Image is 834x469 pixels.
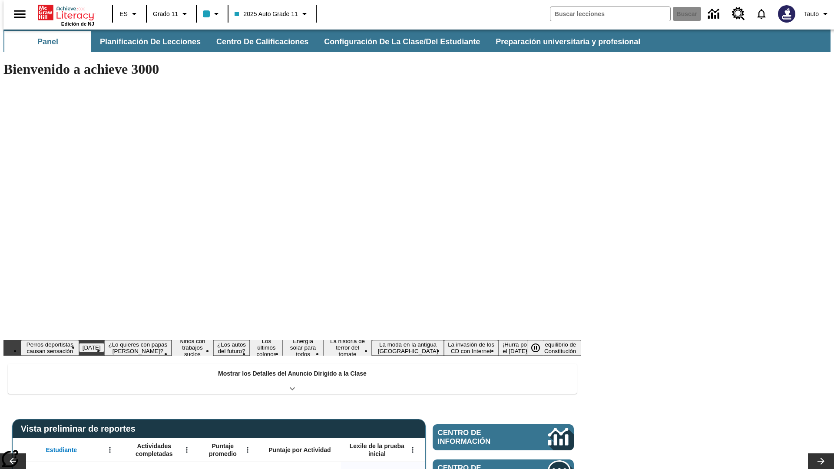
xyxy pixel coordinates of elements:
button: Preparación universitaria y profesional [489,31,647,52]
p: Mostrar los Detalles del Anuncio Dirigido a la Clase [218,369,367,378]
img: Avatar [778,5,795,23]
span: Lexile de la prueba inicial [345,442,409,458]
button: Diapositiva 11 ¡Hurra por el Día de la Constitución! [498,340,533,356]
span: Centro de información [438,429,519,446]
button: Diapositiva 8 La historia de terror del tomate [323,337,372,359]
a: Notificaciones [750,3,773,25]
span: Puntaje promedio [202,442,244,458]
button: El color de la clase es azul claro. Cambiar el color de la clase. [199,6,225,22]
span: Actividades completadas [126,442,183,458]
button: Diapositiva 10 La invasión de los CD con Internet [444,340,498,356]
button: Perfil/Configuración [801,6,834,22]
span: Grado 11 [153,10,178,19]
button: Pausar [527,340,544,356]
button: Diapositiva 3 ¿Lo quieres con papas fritas? [104,340,172,356]
a: Centro de información [703,2,727,26]
div: Subbarra de navegación [3,31,648,52]
button: Abrir menú [103,443,116,456]
input: Buscar campo [550,7,670,21]
button: Abrir menú [406,443,419,456]
a: Centro de información [433,424,574,450]
button: Abrir el menú lateral [7,1,33,27]
button: Clase: 2025 Auto Grade 11, Selecciona una clase [231,6,313,22]
span: Vista preliminar de reportes [21,424,140,434]
span: Tauto [804,10,819,19]
button: Diapositiva 2 Día del Trabajo [79,343,104,352]
h1: Bienvenido a achieve 3000 [3,61,581,77]
button: Diapositiva 9 La moda en la antigua Roma [372,340,444,356]
a: Portada [38,4,94,21]
span: ES [119,10,128,19]
a: Centro de recursos, Se abrirá en una pestaña nueva. [727,2,750,26]
span: Puntaje por Actividad [268,446,331,454]
button: Grado: Grado 11, Elige un grado [149,6,193,22]
button: Diapositiva 4 Niños con trabajos sucios [172,337,213,359]
div: Subbarra de navegación [3,30,831,52]
div: Pausar [527,340,553,356]
div: Portada [38,3,94,26]
button: Planificación de lecciones [93,31,208,52]
button: Centro de calificaciones [209,31,315,52]
span: Edición de NJ [61,21,94,26]
span: Estudiante [46,446,77,454]
button: Diapositiva 1 Perros deportistas causan sensación [21,340,79,356]
button: Abrir menú [241,443,254,456]
button: Escoja un nuevo avatar [773,3,801,25]
button: Carrusel de lecciones, seguir [808,453,834,469]
span: 2025 Auto Grade 11 [235,10,298,19]
button: Diapositiva 7 Energía solar para todos [283,337,323,359]
button: Abrir menú [180,443,193,456]
button: Diapositiva 5 ¿Los autos del futuro? [213,340,250,356]
button: Lenguaje: ES, Selecciona un idioma [116,6,143,22]
button: Panel [4,31,91,52]
button: Configuración de la clase/del estudiante [317,31,487,52]
button: Diapositiva 12 El equilibrio de la Constitución [533,340,581,356]
button: Diapositiva 6 Los últimos colonos [250,337,283,359]
div: Mostrar los Detalles del Anuncio Dirigido a la Clase [8,364,577,394]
